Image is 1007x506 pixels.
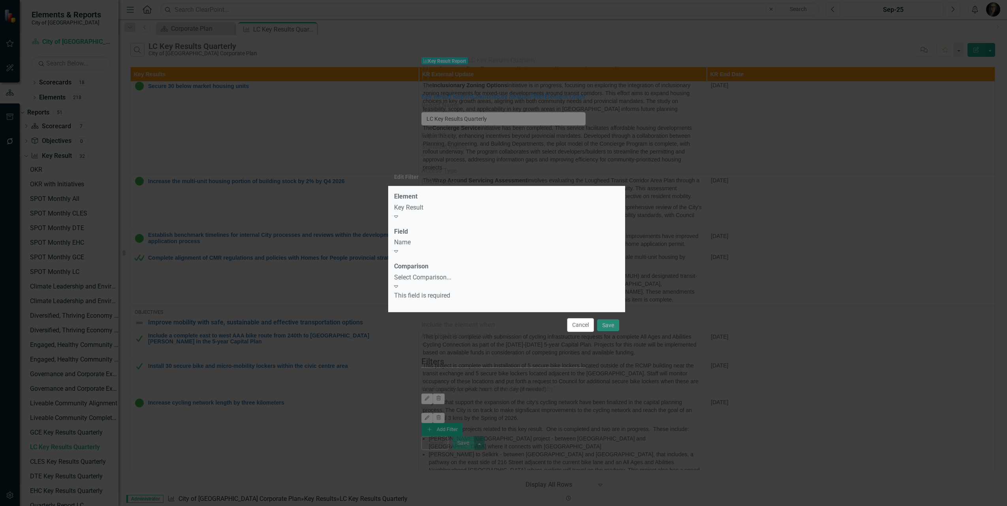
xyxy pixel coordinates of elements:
[567,318,594,332] button: Cancel
[394,192,417,201] label: Element
[394,203,619,212] div: Key Result
[394,262,428,271] label: Comparison
[394,174,419,180] div: Edit Filter
[597,319,619,332] button: Save
[394,291,619,300] div: This field is required
[394,227,408,236] label: Field
[394,238,619,247] div: Name
[394,273,619,282] div: Select Comparison...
